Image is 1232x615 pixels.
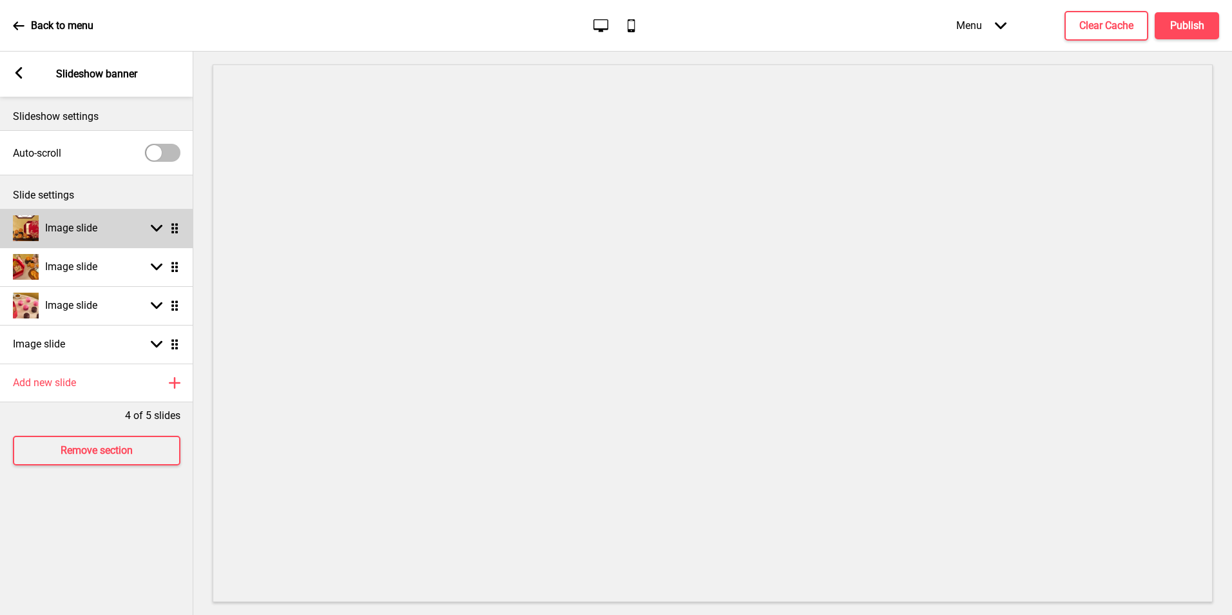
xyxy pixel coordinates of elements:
h4: Clear Cache [1079,19,1133,33]
p: Slideshow banner [56,67,137,81]
p: Back to menu [31,19,93,33]
h4: Remove section [61,444,133,458]
button: Publish [1155,12,1219,39]
p: Slide settings [13,188,180,202]
h4: Image slide [45,260,97,274]
p: Slideshow settings [13,110,180,124]
p: 4 of 5 slides [125,409,180,423]
button: Remove section [13,436,180,465]
h4: Image slide [45,298,97,313]
button: Clear Cache [1064,11,1148,41]
h4: Publish [1170,19,1204,33]
a: Back to menu [13,8,93,43]
div: Menu [943,6,1019,44]
label: Auto-scroll [13,147,61,159]
h4: Image slide [45,221,97,235]
h4: Add new slide [13,376,76,390]
h4: Image slide [13,337,65,351]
